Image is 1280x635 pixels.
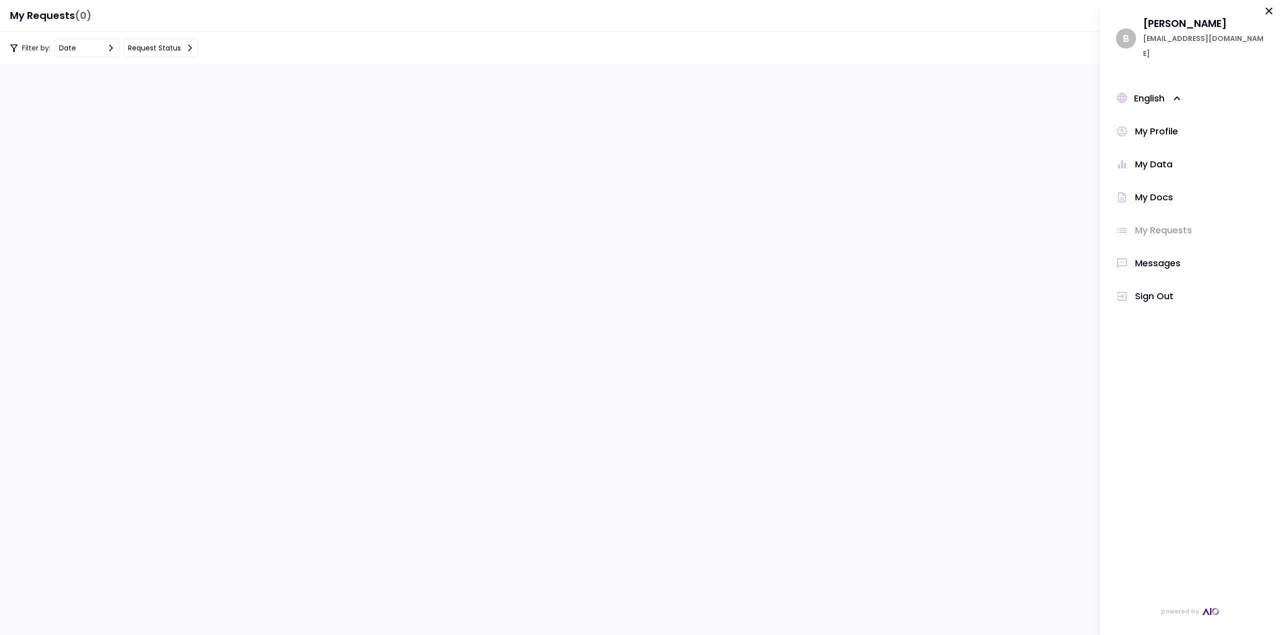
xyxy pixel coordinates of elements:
[1135,289,1173,304] div: Sign Out
[1135,124,1178,139] div: My Profile
[75,5,91,26] span: (0)
[1263,5,1275,21] button: Ok, close
[10,5,91,26] h1: My Requests
[54,39,119,57] button: date
[1135,157,1172,172] div: My Data
[1134,91,1183,106] div: English
[1135,190,1173,205] div: My Docs
[1202,608,1219,615] img: AIO Logo
[10,39,198,57] div: Filter by:
[1143,31,1264,61] div: [EMAIL_ADDRESS][DOMAIN_NAME]
[123,39,198,57] button: Request status
[1135,256,1180,271] div: Messages
[1143,16,1264,31] div: [PERSON_NAME]
[59,42,76,53] div: date
[1135,223,1192,238] div: My Requests
[1161,604,1199,619] span: powered by
[1116,28,1136,48] div: B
